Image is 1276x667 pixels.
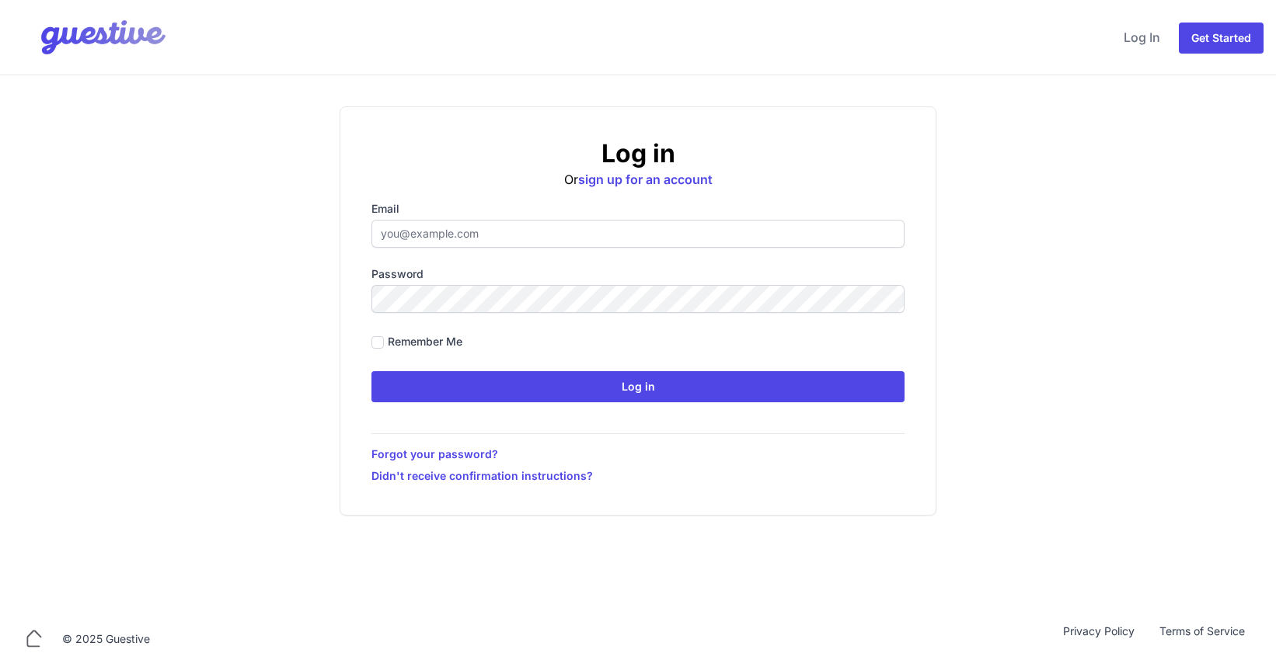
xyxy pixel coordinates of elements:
label: Password [371,266,905,282]
a: sign up for an account [578,172,713,187]
a: Get Started [1179,23,1264,54]
label: Remember me [388,334,462,349]
h2: Log in [371,138,905,169]
input: you@example.com [371,220,905,248]
div: © 2025 Guestive [62,631,150,647]
a: Forgot your password? [371,446,905,462]
a: Privacy Policy [1051,624,1147,655]
a: Didn't receive confirmation instructions? [371,468,905,484]
label: Email [371,201,905,217]
div: Or [371,138,905,189]
input: Log in [371,371,905,402]
img: Your Company [12,6,169,68]
a: Log In [1117,19,1166,56]
a: Terms of Service [1147,624,1257,655]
